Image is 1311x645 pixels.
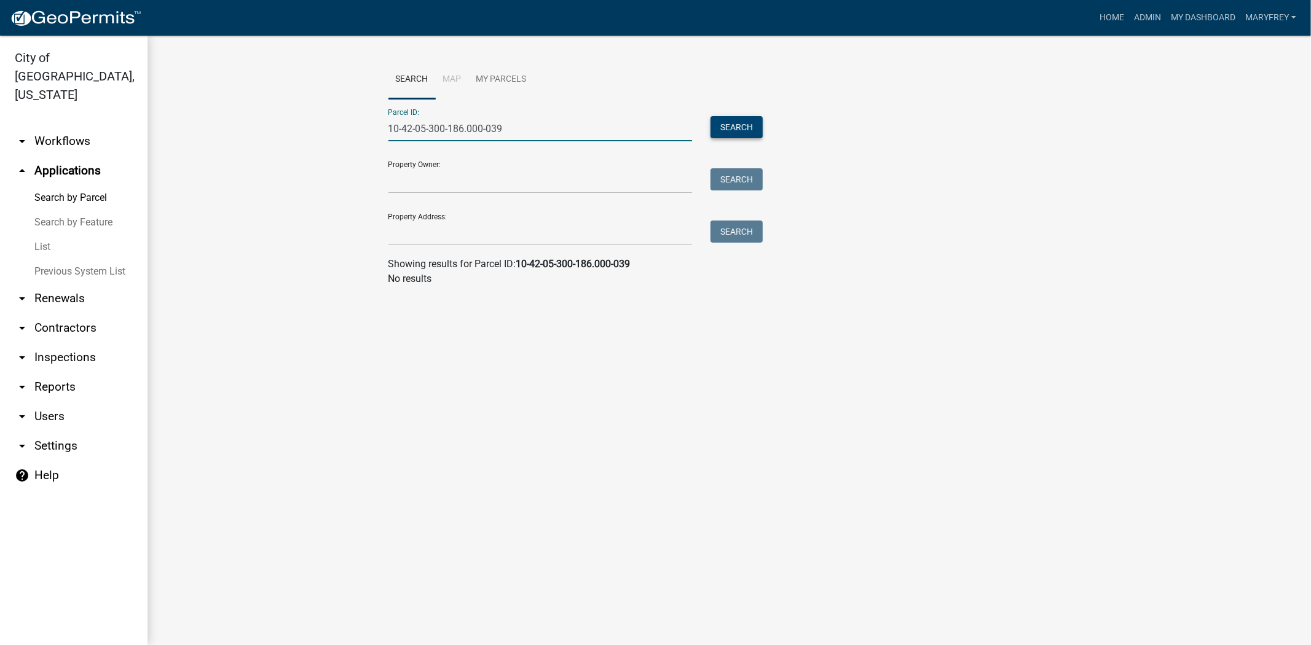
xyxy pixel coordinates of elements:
[1166,6,1240,29] a: My Dashboard
[15,291,30,306] i: arrow_drop_down
[15,321,30,335] i: arrow_drop_down
[388,272,1071,286] p: No results
[388,60,436,100] a: Search
[15,163,30,178] i: arrow_drop_up
[711,221,763,243] button: Search
[711,168,763,190] button: Search
[1129,6,1166,29] a: Admin
[469,60,534,100] a: My Parcels
[15,380,30,394] i: arrow_drop_down
[15,409,30,424] i: arrow_drop_down
[711,116,763,138] button: Search
[516,258,631,270] strong: 10-42-05-300-186.000-039
[1095,6,1129,29] a: Home
[15,439,30,453] i: arrow_drop_down
[388,257,1071,272] div: Showing results for Parcel ID:
[15,134,30,149] i: arrow_drop_down
[15,350,30,365] i: arrow_drop_down
[15,468,30,483] i: help
[1240,6,1301,29] a: MaryFrey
